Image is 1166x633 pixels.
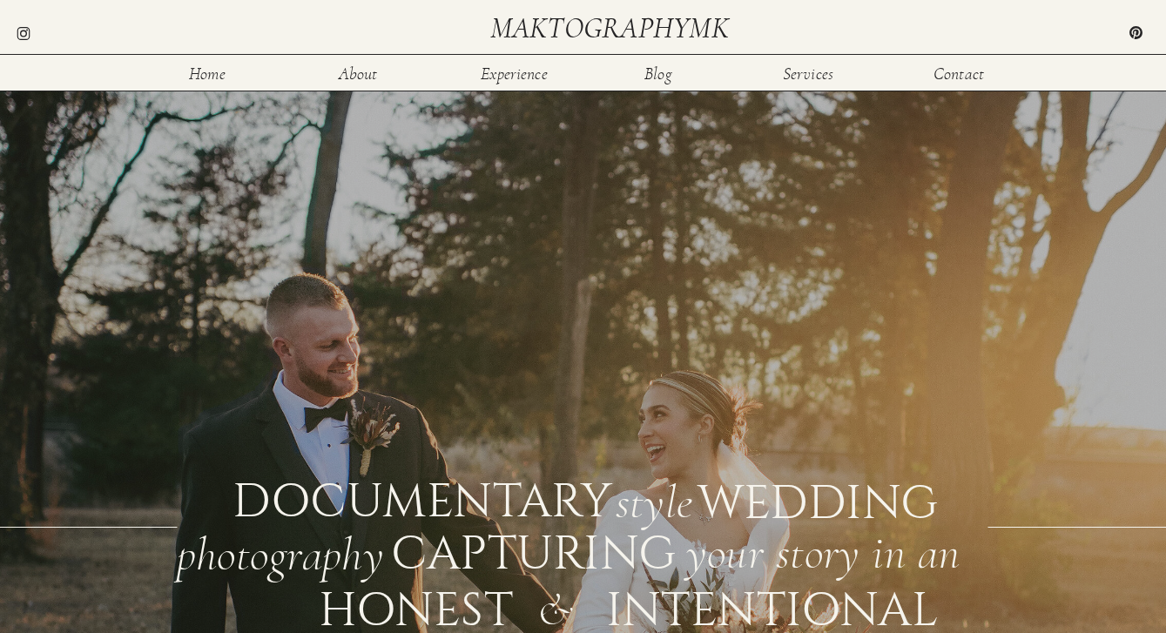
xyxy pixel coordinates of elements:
div: photography [177,532,387,572]
a: Blog [630,65,687,80]
div: intentional [606,587,732,626]
a: Services [780,65,837,80]
div: WEDDING [698,480,935,517]
a: Experience [480,65,549,80]
div: honest [319,587,445,626]
a: About [330,65,387,80]
a: Contact [931,65,987,80]
a: Home [179,65,236,80]
div: style [616,480,692,517]
a: maktographymk [490,14,736,43]
div: your story in an [686,530,985,569]
div: CAPTURING [391,530,596,569]
div: & [537,587,590,627]
div: documentary [233,478,606,519]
